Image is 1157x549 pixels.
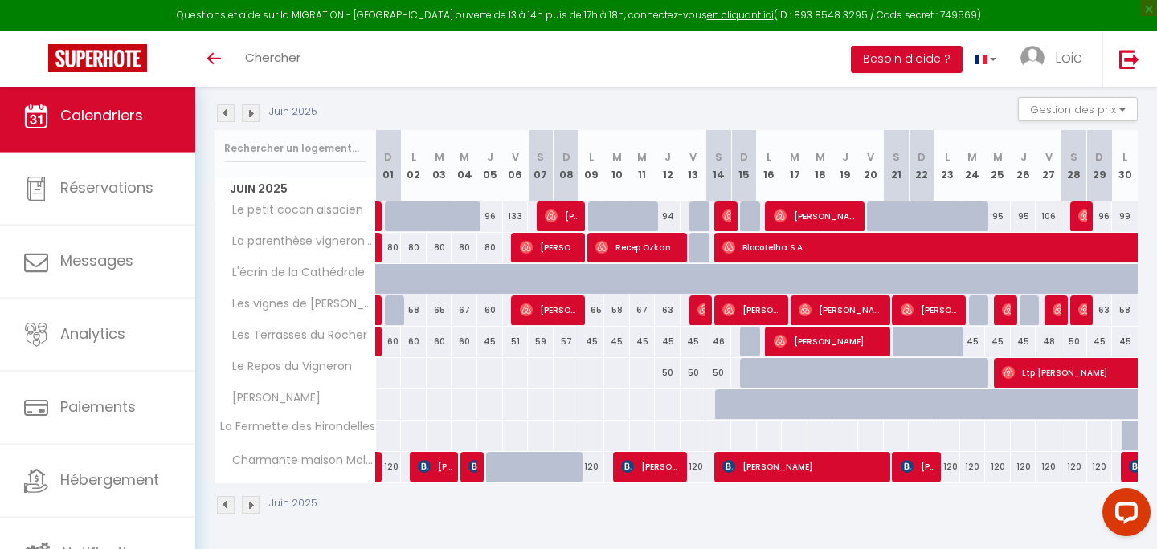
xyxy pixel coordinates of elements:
[893,149,900,165] abbr: S
[858,130,884,201] th: 20
[418,451,452,482] span: [PERSON_NAME]
[401,130,427,201] th: 02
[477,130,503,201] th: 05
[218,452,378,470] span: Charmante maison Molsheim
[767,149,771,165] abbr: L
[477,295,503,325] div: 60
[512,149,519,165] abbr: V
[218,389,325,407] span: [PERSON_NAME]
[460,149,469,165] abbr: M
[604,295,630,325] div: 58
[1053,295,1061,325] span: [PERSON_NAME]
[1112,327,1138,356] div: 45
[1078,201,1087,231] span: [PERSON_NAME]
[630,130,656,201] th: 11
[1011,452,1036,482] div: 120
[554,327,579,356] div: 57
[218,201,367,219] span: Le petit cocon alsacien
[376,452,402,482] div: 120
[816,149,825,165] abbr: M
[842,149,848,165] abbr: J
[621,451,681,482] span: [PERSON_NAME]
[731,130,757,201] th: 15
[545,201,579,231] span: [PERSON_NAME]
[48,44,147,72] img: Super Booking
[1087,130,1113,201] th: 29
[697,295,706,325] span: [PERSON_NAME]
[1070,149,1077,165] abbr: S
[722,201,731,231] span: [PERSON_NAME]
[452,130,477,201] th: 04
[918,149,926,165] abbr: D
[578,452,604,482] div: 120
[554,130,579,201] th: 08
[1112,295,1138,325] div: 58
[60,397,136,417] span: Paiements
[427,130,452,201] th: 03
[1020,46,1045,70] img: ...
[1011,201,1036,231] div: 95
[224,134,366,163] input: Rechercher un logement...
[985,327,1011,356] div: 45
[681,452,706,482] div: 120
[1087,201,1113,231] div: 96
[578,295,604,325] div: 65
[487,149,493,165] abbr: J
[520,295,580,325] span: [PERSON_NAME]
[722,295,783,325] span: [PERSON_NAME]
[985,201,1011,231] div: 95
[901,451,935,482] span: [PERSON_NAME]
[655,201,681,231] div: 94
[945,149,950,165] abbr: L
[884,130,910,201] th: 21
[1018,97,1138,121] button: Gestion des prix
[799,295,885,325] span: [PERSON_NAME]
[452,327,477,356] div: 60
[934,130,960,201] th: 23
[985,452,1011,482] div: 120
[218,327,371,344] span: Les Terrasses du Rocher
[1011,327,1036,356] div: 45
[655,358,681,388] div: 50
[705,327,731,356] div: 46
[427,327,452,356] div: 60
[681,358,706,388] div: 50
[705,358,731,388] div: 50
[60,178,153,198] span: Réservations
[427,295,452,325] div: 65
[269,496,317,511] p: Juin 2025
[1036,452,1061,482] div: 120
[1087,295,1113,325] div: 63
[376,327,384,357] a: [PERSON_NAME]
[1011,130,1036,201] th: 26
[851,46,963,73] button: Besoin d'aide ?
[477,327,503,356] div: 45
[477,201,503,231] div: 96
[1061,327,1087,356] div: 50
[1045,149,1053,165] abbr: V
[477,233,503,262] div: 80
[807,130,833,201] th: 18
[782,130,807,201] th: 17
[757,130,783,201] th: 16
[1008,31,1102,87] a: ... Loic
[218,358,356,376] span: Le Repos du Vigneron
[218,421,375,433] span: La Fermette des Hirondelles
[503,201,529,231] div: 133
[681,327,706,356] div: 45
[401,295,427,325] div: 58
[1087,452,1113,482] div: 120
[774,326,885,356] span: [PERSON_NAME]
[740,149,748,165] abbr: D
[60,105,143,125] span: Calendriers
[993,149,1003,165] abbr: M
[832,130,858,201] th: 19
[1061,452,1087,482] div: 120
[537,149,544,165] abbr: S
[595,232,681,262] span: Recep Ozkan
[452,295,477,325] div: 67
[774,201,860,231] span: [PERSON_NAME]
[664,149,671,165] abbr: J
[578,327,604,356] div: 45
[60,251,133,271] span: Messages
